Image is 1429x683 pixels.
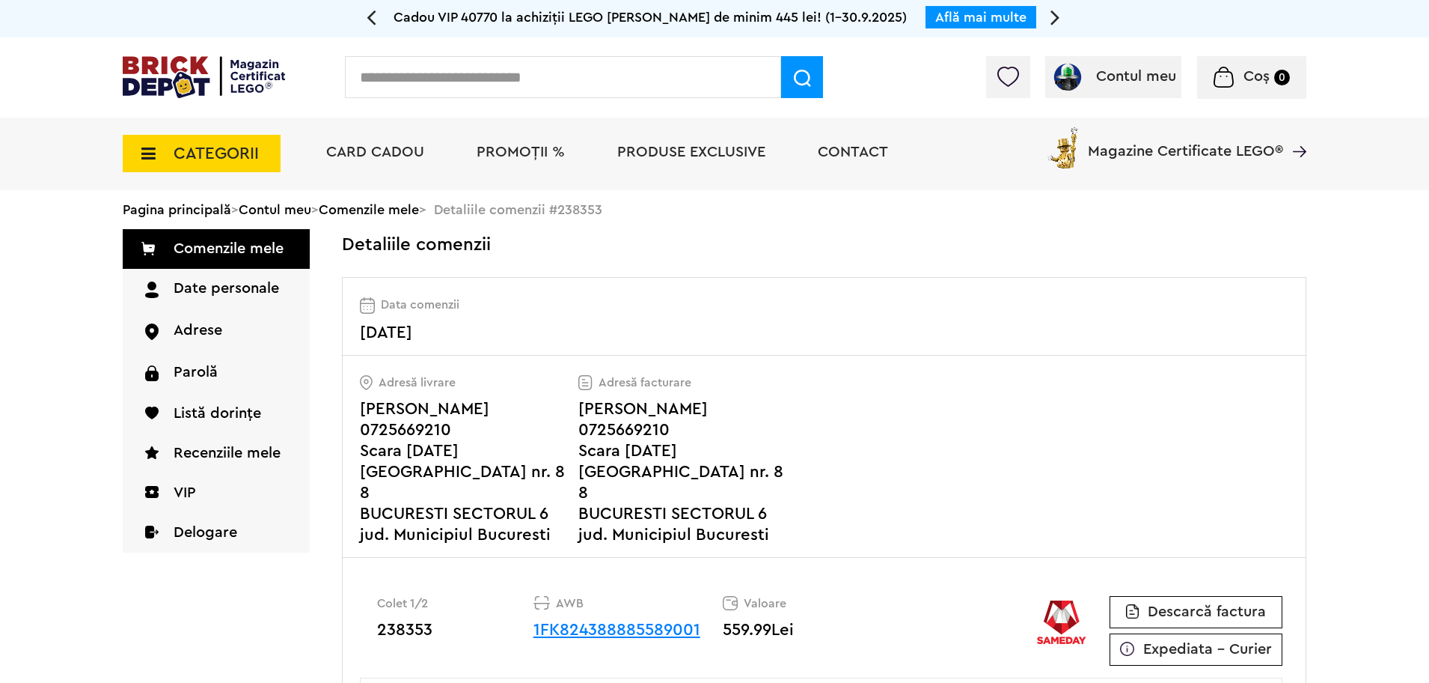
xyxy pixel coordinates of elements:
[319,203,419,216] a: Comenzile mele
[326,145,424,160] a: Card Cadou
[123,203,231,216] a: Pagina principală
[477,145,565,160] a: PROMOȚII %
[1274,70,1290,85] small: 0
[123,434,310,473] a: Recenziile mele
[381,297,459,312] span: Data comenzii
[1243,69,1270,84] span: Coș
[123,353,310,394] a: Parolă
[1096,69,1176,84] span: Contul meu
[723,622,794,638] span: 559.99Lei
[123,229,310,269] a: Comenzile mele
[1088,124,1283,159] span: Magazine Certificate LEGO®
[533,622,700,638] a: 1FK824388885589001
[1051,69,1176,84] a: Contul meu
[377,622,432,638] span: 238353
[123,394,310,434] a: Listă dorințe
[360,324,412,341] span: [DATE]
[744,596,786,611] span: Valoare
[342,229,491,261] h2: Detaliile comenzii
[394,10,907,24] span: Cadou VIP 40770 la achiziții LEGO [PERSON_NAME] de minim 445 lei! (1-30.9.2025)
[1283,124,1306,139] a: Magazine Certificate LEGO®
[360,375,578,390] p: Adresă livrare
[1143,642,1272,657] span: Expediata - Curier
[935,10,1026,24] a: Află mai multe
[123,190,1306,229] div: > > > Detaliile comenzii #238353
[239,203,311,216] a: Contul meu
[556,596,584,611] span: AWB
[617,145,765,160] a: Produse exclusive
[123,311,310,352] a: Adrese
[377,596,533,611] p: Colet 1/2
[123,269,310,311] a: Date personale
[123,513,310,553] a: Delogare
[174,145,259,162] span: CATEGORII
[818,145,888,160] a: Contact
[578,375,797,390] p: Adresă facturare
[123,473,310,513] a: VIP
[360,398,578,545] address: [PERSON_NAME] 0725669210 Scara [DATE] [GEOGRAPHIC_DATA] nr. 8 8 BUCURESTI SECTORUL 6 jud. Municip...
[1148,604,1266,619] span: Descarcă factura
[578,398,797,545] address: [PERSON_NAME] 0725669210 Scara [DATE] [GEOGRAPHIC_DATA] nr. 8 8 BUCURESTI SECTORUL 6 jud. Municip...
